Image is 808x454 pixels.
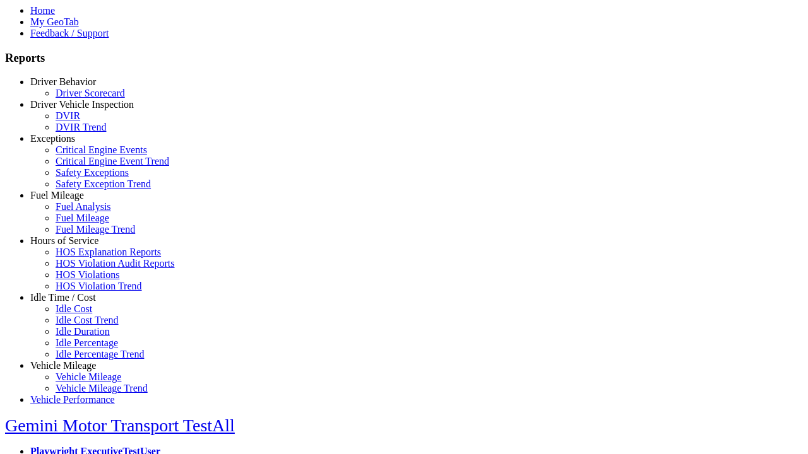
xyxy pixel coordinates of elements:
a: HOS Violation Trend [56,281,142,291]
a: Feedback / Support [30,28,109,38]
a: Fuel Mileage Trend [56,224,135,235]
a: DVIR [56,110,80,121]
a: HOS Violation Audit Reports [56,258,175,269]
a: Vehicle Mileage Trend [56,383,148,393]
a: Fuel Mileage [30,190,84,201]
a: Driver Behavior [30,76,96,87]
a: My GeoTab [30,16,79,27]
a: Home [30,5,55,16]
a: Hours of Service [30,235,98,246]
a: Driver Vehicle Inspection [30,99,134,110]
a: Exceptions [30,133,75,144]
a: Idle Cost [56,303,92,314]
a: Fuel Analysis [56,201,111,212]
a: Vehicle Performance [30,394,115,405]
a: Fuel Mileage [56,212,109,223]
a: Idle Duration [56,326,110,337]
a: Safety Exception Trend [56,178,151,189]
a: HOS Violations [56,269,119,280]
a: Idle Percentage [56,337,118,348]
a: DVIR Trend [56,122,106,132]
a: Idle Percentage Trend [56,349,144,359]
a: Idle Time / Cost [30,292,96,303]
a: Critical Engine Event Trend [56,156,169,166]
a: Safety Exceptions [56,167,129,178]
h3: Reports [5,51,803,65]
a: Critical Engine Events [56,144,147,155]
a: Idle Cost Trend [56,315,119,325]
a: Driver Scorecard [56,88,125,98]
a: Vehicle Mileage [56,371,121,382]
a: Vehicle Mileage [30,360,96,371]
a: HOS Explanation Reports [56,247,161,257]
a: Gemini Motor Transport TestAll [5,416,235,435]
